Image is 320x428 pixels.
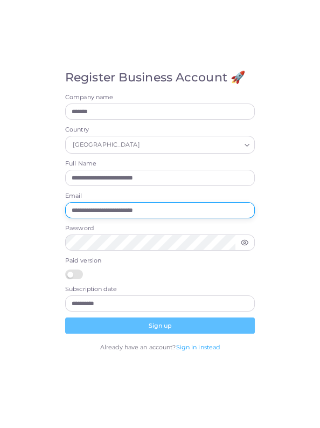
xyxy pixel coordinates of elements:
input: Search for option [142,139,240,151]
label: Subscription date [65,285,255,294]
span: Already have an account? [100,343,176,351]
label: Company name [65,93,255,102]
label: Paid version [65,257,255,265]
button: Sign up [65,317,255,334]
span: [GEOGRAPHIC_DATA] [71,140,141,151]
label: Country [65,126,255,134]
label: Password [65,224,255,233]
a: Sign in instead [176,343,220,351]
label: Email [65,192,255,201]
label: Full Name [65,160,255,168]
div: Search for option [65,136,255,153]
h4: Register Business Account 🚀 [65,71,255,85]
